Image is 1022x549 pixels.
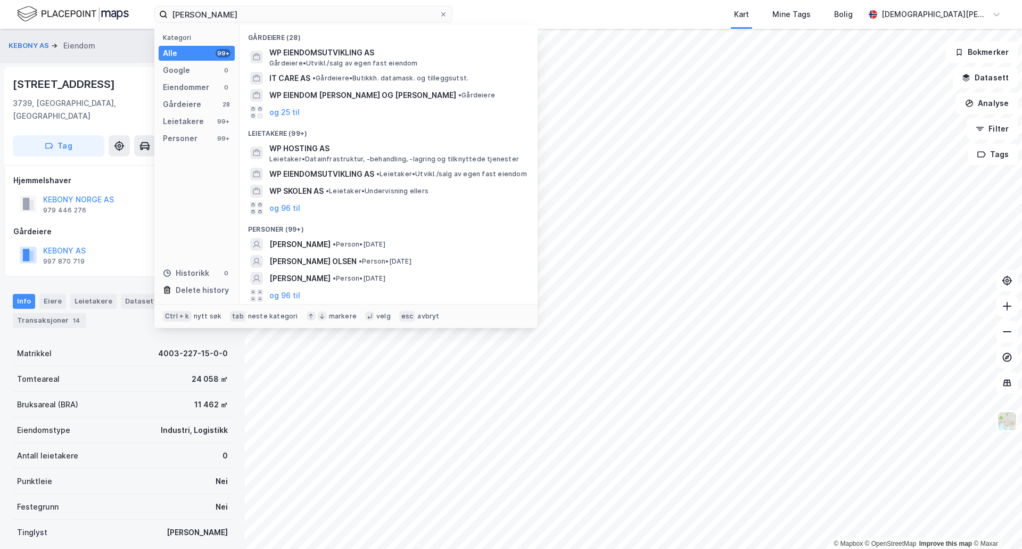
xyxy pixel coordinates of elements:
[333,274,336,282] span: •
[17,347,52,360] div: Matrikkel
[216,134,230,143] div: 99+
[222,269,230,277] div: 0
[269,142,525,155] span: WP HOSTING AS
[163,34,235,42] div: Kategori
[269,272,331,285] span: [PERSON_NAME]
[13,313,86,328] div: Transaksjoner
[734,8,749,21] div: Kart
[163,98,201,111] div: Gårdeiere
[269,59,418,68] span: Gårdeiere • Utvikl./salg av egen fast eiendom
[269,155,519,163] span: Leietaker • Datainfrastruktur, -behandling, -lagring og tilknyttede tjenester
[168,6,439,22] input: Søk på adresse, matrikkel, gårdeiere, leietakere eller personer
[158,347,228,360] div: 4003-227-15-0-0
[417,312,439,321] div: avbryt
[17,424,70,437] div: Eiendomstype
[13,97,185,122] div: 3739, [GEOGRAPHIC_DATA], [GEOGRAPHIC_DATA]
[17,373,60,386] div: Tomteareal
[399,311,416,322] div: esc
[17,526,47,539] div: Tinglyst
[269,202,300,215] button: og 96 til
[326,187,329,195] span: •
[163,311,192,322] div: Ctrl + k
[376,312,391,321] div: velg
[163,64,190,77] div: Google
[230,311,246,322] div: tab
[881,8,988,21] div: [DEMOGRAPHIC_DATA][PERSON_NAME]
[834,8,853,21] div: Bolig
[63,39,95,52] div: Eiendom
[269,255,357,268] span: [PERSON_NAME] OLSEN
[969,498,1022,549] div: Kontrollprogram for chat
[17,398,78,411] div: Bruksareal (BRA)
[222,100,230,109] div: 28
[43,206,86,215] div: 979 446 276
[969,498,1022,549] iframe: Chat Widget
[359,257,411,266] span: Person • [DATE]
[919,540,972,547] a: Improve this map
[176,284,229,297] div: Delete history
[329,312,357,321] div: markere
[163,81,209,94] div: Eiendommer
[163,115,204,128] div: Leietakere
[222,66,230,75] div: 0
[71,315,82,326] div: 14
[240,25,538,44] div: Gårdeiere (28)
[240,217,538,236] div: Personer (99+)
[269,289,300,302] button: og 96 til
[17,449,78,462] div: Antall leietakere
[9,40,51,51] button: KEBONY AS
[269,72,310,85] span: IT CARE AS
[269,106,300,119] button: og 25 til
[216,117,230,126] div: 99+
[121,294,161,309] div: Datasett
[376,170,380,178] span: •
[333,240,385,249] span: Person • [DATE]
[956,93,1018,114] button: Analyse
[13,174,232,187] div: Hjemmelshaver
[772,8,811,21] div: Mine Tags
[865,540,917,547] a: OpenStreetMap
[17,501,59,513] div: Festegrunn
[326,187,428,195] span: Leietaker • Undervisning ellers
[458,91,461,99] span: •
[458,91,495,100] span: Gårdeiere
[222,83,230,92] div: 0
[269,168,374,181] span: WP EIENDOMSUTVIKLING AS
[376,170,527,178] span: Leietaker • Utvikl./salg av egen fast eiendom
[248,312,298,321] div: neste kategori
[240,121,538,140] div: Leietakere (99+)
[192,373,228,386] div: 24 058 ㎡
[968,144,1018,165] button: Tags
[269,238,331,251] span: [PERSON_NAME]
[834,540,863,547] a: Mapbox
[163,47,177,60] div: Alle
[13,76,117,93] div: [STREET_ADDRESS]
[312,74,316,82] span: •
[39,294,66,309] div: Eiere
[216,49,230,58] div: 99+
[13,225,232,238] div: Gårdeiere
[17,475,52,488] div: Punktleie
[269,185,324,198] span: WP SKOLEN AS
[359,257,362,265] span: •
[13,294,35,309] div: Info
[43,257,85,266] div: 997 870 719
[953,67,1018,88] button: Datasett
[312,74,468,83] span: Gårdeiere • Butikkh. datamask. og tilleggsutst.
[216,475,228,488] div: Nei
[269,46,525,59] span: WP EIENDOMSUTVIKLING AS
[17,5,129,23] img: logo.f888ab2527a4732fd821a326f86c7f29.svg
[269,89,456,102] span: WP EIENDOM [PERSON_NAME] OG [PERSON_NAME]
[967,118,1018,140] button: Filter
[216,501,228,513] div: Nei
[163,132,197,145] div: Personer
[161,424,228,437] div: Industri, Logistikk
[997,411,1017,431] img: Z
[194,312,222,321] div: nytt søk
[333,274,385,283] span: Person • [DATE]
[167,526,228,539] div: [PERSON_NAME]
[194,398,228,411] div: 11 462 ㎡
[70,294,117,309] div: Leietakere
[13,135,104,157] button: Tag
[333,240,336,248] span: •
